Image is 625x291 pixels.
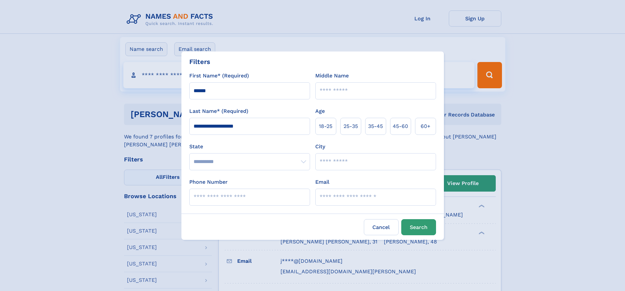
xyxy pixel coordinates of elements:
[315,143,325,151] label: City
[393,122,408,130] span: 45‑60
[315,107,325,115] label: Age
[189,143,310,151] label: State
[319,122,332,130] span: 18‑25
[189,57,210,67] div: Filters
[401,219,436,235] button: Search
[368,122,383,130] span: 35‑45
[189,72,249,80] label: First Name* (Required)
[344,122,358,130] span: 25‑35
[189,178,228,186] label: Phone Number
[315,72,349,80] label: Middle Name
[315,178,329,186] label: Email
[421,122,430,130] span: 60+
[189,107,248,115] label: Last Name* (Required)
[364,219,399,235] label: Cancel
